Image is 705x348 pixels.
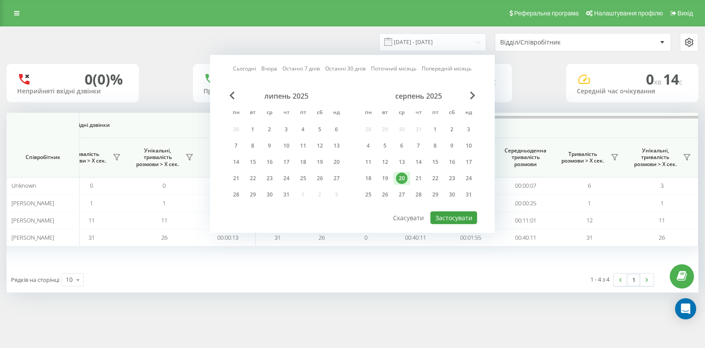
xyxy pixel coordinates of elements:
abbr: неділя [330,107,343,120]
div: нд 6 лип 2025 р. [328,123,345,136]
div: сб 23 серп 2025 р. [444,172,460,185]
span: 14 [663,70,683,89]
div: ср 20 серп 2025 р. [393,172,410,185]
div: 3 [281,124,292,135]
div: чт 3 лип 2025 р. [278,123,295,136]
div: чт 17 лип 2025 р. [278,155,295,169]
span: 1 [90,199,93,207]
div: 15 [430,156,441,168]
div: Середній час очікування [577,88,688,95]
span: 6 [588,181,591,189]
div: вт 8 лип 2025 р. [245,139,261,152]
td: 00:00:25 [498,194,553,211]
div: пт 25 лип 2025 р. [295,172,312,185]
div: 13 [331,140,342,152]
a: Останні 7 днів [282,64,320,73]
div: 4 [363,140,374,152]
div: сб 30 серп 2025 р. [444,188,460,201]
div: сб 2 серп 2025 р. [444,123,460,136]
a: 1 [627,274,640,286]
div: Прийняті вхідні дзвінки [204,88,315,95]
div: Open Intercom Messenger [675,298,696,319]
div: пн 18 серп 2025 р. [360,172,377,185]
div: вт 1 лип 2025 р. [245,123,261,136]
div: вт 19 серп 2025 р. [377,172,393,185]
div: чт 28 серп 2025 р. [410,188,427,201]
div: 31 [463,189,475,200]
div: 5 [314,124,326,135]
div: пт 15 серп 2025 р. [427,155,444,169]
div: 8 [430,140,441,152]
div: нд 10 серп 2025 р. [460,139,477,152]
div: 19 [379,173,391,184]
div: 28 [413,189,424,200]
span: c [679,77,683,87]
div: Неприйняті вхідні дзвінки [17,88,128,95]
abbr: п’ятниця [429,107,442,120]
div: чт 24 лип 2025 р. [278,172,295,185]
span: Налаштування профілю [594,10,663,17]
div: пт 22 серп 2025 р. [427,172,444,185]
div: 3 [463,124,475,135]
div: 4 [297,124,309,135]
span: [PERSON_NAME] [11,199,54,207]
span: 12 [586,216,593,224]
div: серпень 2025 [360,92,477,100]
div: пт 1 серп 2025 р. [427,123,444,136]
div: пт 4 лип 2025 р. [295,123,312,136]
div: 20 [396,173,408,184]
div: пн 7 лип 2025 р. [228,139,245,152]
span: 31 [89,233,95,241]
div: 21 [413,173,424,184]
div: ср 16 лип 2025 р. [261,155,278,169]
div: пн 4 серп 2025 р. [360,139,377,152]
div: сб 9 серп 2025 р. [444,139,460,152]
span: Середньоденна тривалість розмови [505,147,546,168]
span: 11 [89,216,95,224]
td: 00:11:01 [498,212,553,229]
div: 16 [446,156,458,168]
div: 23 [264,173,275,184]
div: нд 24 серп 2025 р. [460,172,477,185]
button: Застосувати [430,211,477,224]
div: 8 [247,140,259,152]
div: 17 [281,156,292,168]
div: 2 [264,124,275,135]
div: 20 [331,156,342,168]
div: 18 [297,156,309,168]
abbr: вівторок [378,107,392,120]
span: 1 [660,199,664,207]
button: Скасувати [388,211,429,224]
div: 26 [314,173,326,184]
td: 00:00:13 [200,229,256,246]
div: чт 14 серп 2025 р. [410,155,427,169]
div: 22 [247,173,259,184]
a: Останні 30 днів [325,64,366,73]
div: сб 5 лип 2025 р. [312,123,328,136]
div: ср 13 серп 2025 р. [393,155,410,169]
div: 31 [281,189,292,200]
div: 19 [314,156,326,168]
div: липень 2025 [228,92,345,100]
div: сб 12 лип 2025 р. [312,139,328,152]
div: нд 20 лип 2025 р. [328,155,345,169]
div: нд 17 серп 2025 р. [460,155,477,169]
td: 00:01:55 [443,229,498,246]
span: 11 [659,216,665,224]
div: пт 29 серп 2025 р. [427,188,444,201]
span: 0 [90,181,93,189]
span: 31 [586,233,593,241]
div: сб 26 лип 2025 р. [312,172,328,185]
div: 12 [379,156,391,168]
span: 1 [163,199,166,207]
abbr: вівторок [246,107,260,120]
div: чт 10 лип 2025 р. [278,139,295,152]
div: нд 13 лип 2025 р. [328,139,345,152]
abbr: понеділок [230,107,243,120]
div: пт 8 серп 2025 р. [427,139,444,152]
td: 00:00:07 [498,177,553,194]
div: 9 [264,140,275,152]
span: Unknown [11,181,36,189]
div: вт 5 серп 2025 р. [377,139,393,152]
div: 24 [463,173,475,184]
